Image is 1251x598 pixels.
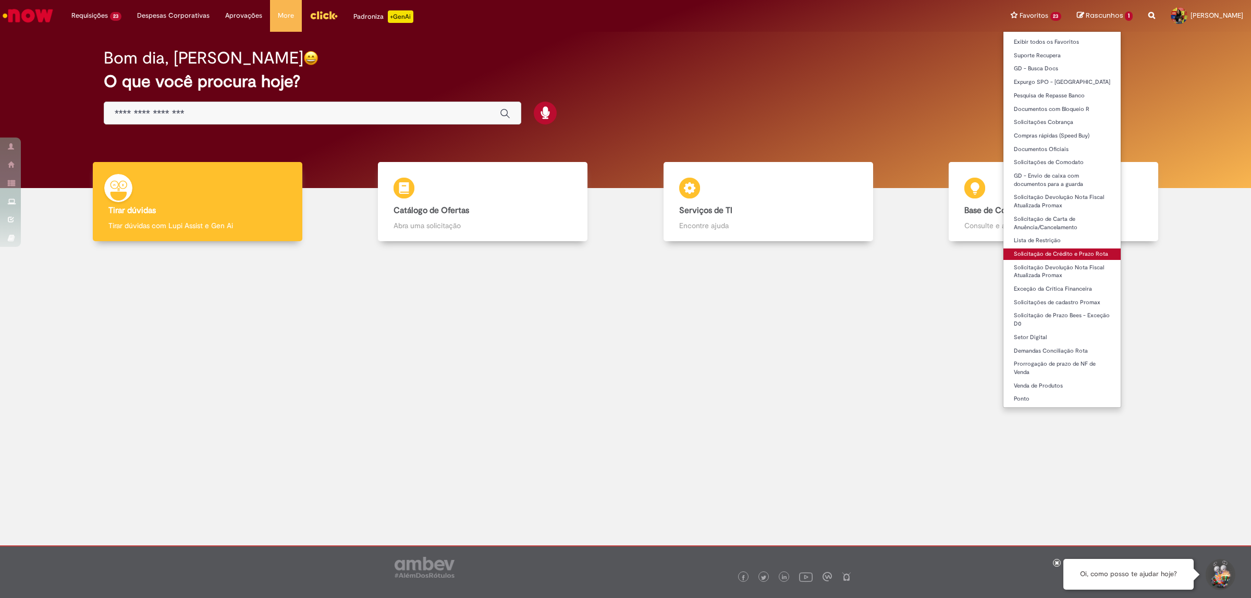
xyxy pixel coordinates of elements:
[137,10,210,21] span: Despesas Corporativas
[353,10,413,23] div: Padroniza
[1003,170,1121,190] a: GD - Envio de caixa com documentos para a guarda
[679,220,857,231] p: Encontre ajuda
[55,162,340,242] a: Tirar dúvidas Tirar dúvidas com Lupi Assist e Gen Ai
[1020,10,1048,21] span: Favoritos
[1003,248,1121,260] a: Solicitação de Crédito e Prazo Rota
[108,205,156,216] b: Tirar dúvidas
[1003,36,1121,48] a: Exibir todos os Favoritos
[1191,11,1243,20] span: [PERSON_NAME]
[108,220,287,231] p: Tirar dúvidas com Lupi Assist e Gen Ai
[303,51,318,66] img: happy-face.png
[1003,332,1121,343] a: Setor Digital
[1003,358,1121,378] a: Prorrogação de prazo de NF de Venda
[1003,345,1121,357] a: Demandas Conciliação Rota
[964,205,1050,216] b: Base de Conhecimento
[782,575,787,581] img: logo_footer_linkedin.png
[1086,10,1123,20] span: Rascunhos
[110,12,121,21] span: 23
[225,10,262,21] span: Aprovações
[1003,144,1121,155] a: Documentos Oficiais
[1003,77,1121,88] a: Expurgo SPO - [GEOGRAPHIC_DATA]
[1077,11,1133,21] a: Rascunhos
[1003,130,1121,142] a: Compras rápidas (Speed Buy)
[394,220,572,231] p: Abra uma solicitação
[1125,11,1133,21] span: 1
[104,49,303,67] h2: Bom dia, [PERSON_NAME]
[761,575,766,580] img: logo_footer_twitter.png
[1003,157,1121,168] a: Solicitações de Comodato
[1003,297,1121,308] a: Solicitações de cadastro Promax
[911,162,1197,242] a: Base de Conhecimento Consulte e aprenda
[1003,283,1121,295] a: Exceção da Crítica Financeira
[1003,117,1121,128] a: Solicitações Cobrança
[1063,559,1194,590] div: Oi, como posso te ajudar hoje?
[1003,235,1121,246] a: Lista de Restrição
[1003,393,1121,405] a: Ponto
[1003,380,1121,392] a: Venda de Produtos
[1003,31,1122,408] ul: Favoritos
[394,205,469,216] b: Catálogo de Ofertas
[1003,90,1121,102] a: Pesquisa de Repasse Banco
[1003,50,1121,61] a: Suporte Recupera
[1204,559,1235,590] button: Iniciar Conversa de Suporte
[1050,12,1062,21] span: 23
[741,575,746,580] img: logo_footer_facebook.png
[310,7,338,23] img: click_logo_yellow_360x200.png
[395,557,455,578] img: logo_footer_ambev_rotulo_gray.png
[104,72,1147,91] h2: O que você procura hoje?
[388,10,413,23] p: +GenAi
[1003,192,1121,211] a: Solicitação Devolução Nota Fiscal Atualizada Promax
[1003,310,1121,329] a: Solicitação de Prazo Bees - Exceção D0
[1003,104,1121,115] a: Documentos com Bloqueio R
[278,10,294,21] span: More
[340,162,626,242] a: Catálogo de Ofertas Abra uma solicitação
[679,205,732,216] b: Serviços de TI
[842,572,851,581] img: logo_footer_naosei.png
[1003,63,1121,74] a: GD - Busca Docs
[71,10,108,21] span: Requisições
[1,5,55,26] img: ServiceNow
[823,572,832,581] img: logo_footer_workplace.png
[1003,214,1121,233] a: Solicitação de Carta de Anuência/Cancelamento
[625,162,911,242] a: Serviços de TI Encontre ajuda
[799,570,813,583] img: logo_footer_youtube.png
[1003,262,1121,281] a: Solicitação Devolução Nota Fiscal Atualizada Promax
[964,220,1143,231] p: Consulte e aprenda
